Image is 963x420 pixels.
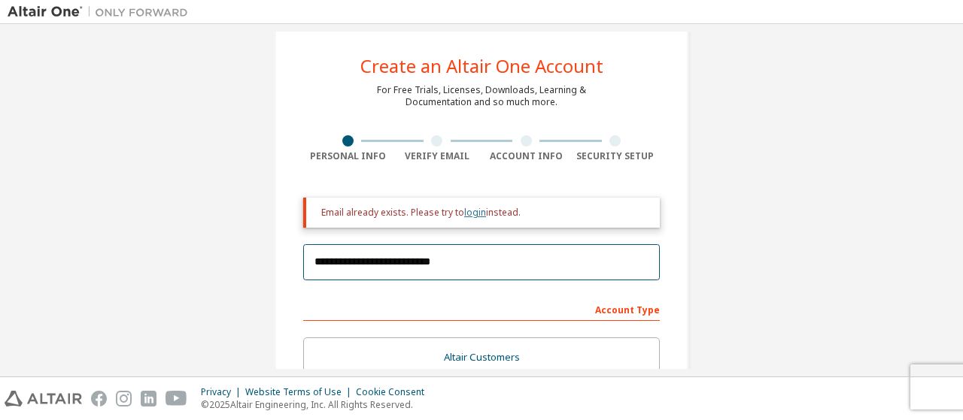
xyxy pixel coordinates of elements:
[303,297,660,321] div: Account Type
[360,57,603,75] div: Create an Altair One Account
[464,206,486,219] a: login
[245,386,356,398] div: Website Terms of Use
[356,386,433,398] div: Cookie Consent
[321,207,648,219] div: Email already exists. Please try to instead.
[141,391,156,406] img: linkedin.svg
[393,150,482,162] div: Verify Email
[571,150,661,162] div: Security Setup
[481,150,571,162] div: Account Info
[201,386,245,398] div: Privacy
[313,347,650,368] div: Altair Customers
[116,391,132,406] img: instagram.svg
[201,398,433,411] p: © 2025 Altair Engineering, Inc. All Rights Reserved.
[313,368,650,392] div: For existing customers looking to access software downloads, HPC resources, community, trainings ...
[303,150,393,162] div: Personal Info
[91,391,107,406] img: facebook.svg
[166,391,187,406] img: youtube.svg
[5,391,82,406] img: altair_logo.svg
[8,5,196,20] img: Altair One
[377,84,586,108] div: For Free Trials, Licenses, Downloads, Learning & Documentation and so much more.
